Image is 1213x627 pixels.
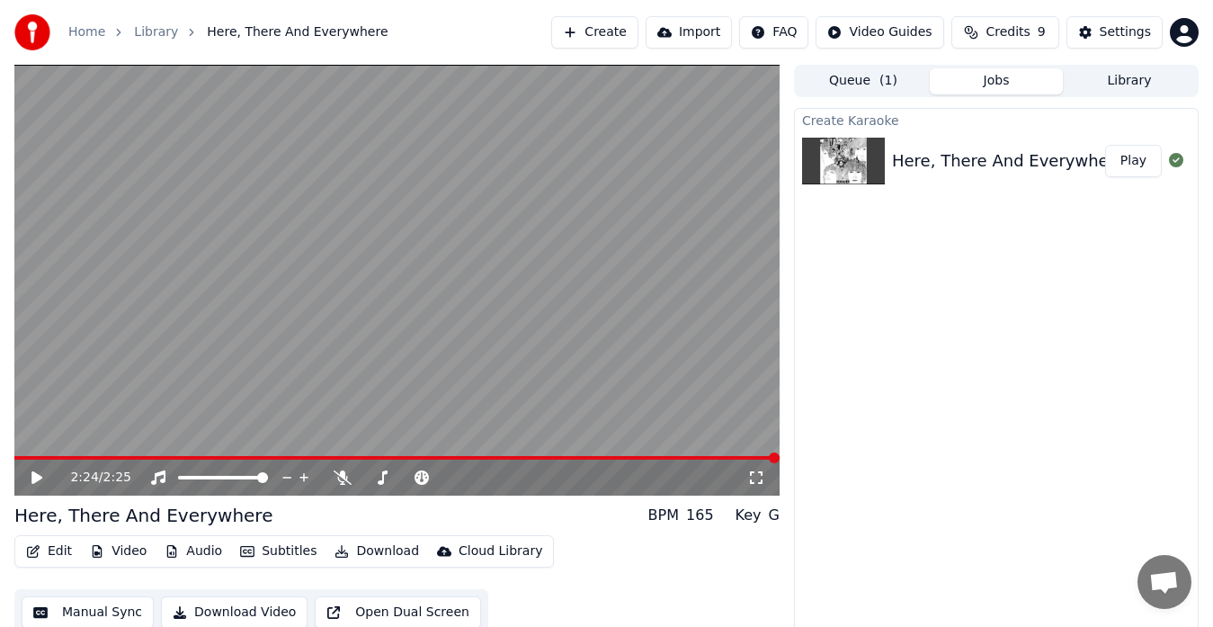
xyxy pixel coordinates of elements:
button: Jobs [930,68,1063,94]
button: Download [327,539,426,564]
div: Here, There And Everywhere..cover [892,148,1180,174]
div: G [769,505,780,526]
img: youka [14,14,50,50]
button: FAQ [739,16,808,49]
button: Audio [157,539,229,564]
nav: breadcrumb [68,23,388,41]
button: Settings [1066,16,1163,49]
a: Library [134,23,178,41]
div: Create Karaoke [795,109,1198,130]
button: Library [1063,68,1196,94]
button: Edit [19,539,79,564]
span: 9 [1038,23,1046,41]
span: Credits [986,23,1030,41]
button: Subtitles [233,539,324,564]
div: 165 [686,505,714,526]
span: 2:24 [70,469,98,487]
div: Settings [1100,23,1151,41]
div: BPM [648,505,679,526]
button: Queue [797,68,930,94]
span: ( 1 ) [879,72,897,90]
button: Play [1105,145,1162,177]
button: Create [551,16,638,49]
span: Here, There And Everywhere [207,23,388,41]
div: Key [736,505,762,526]
a: Home [68,23,105,41]
span: 2:25 [103,469,131,487]
button: Import [646,16,732,49]
button: Credits9 [951,16,1059,49]
div: Cloud Library [459,542,542,560]
a: Open chat [1137,555,1191,609]
button: Video [83,539,154,564]
div: / [70,469,113,487]
button: Video Guides [816,16,943,49]
div: Here, There And Everywhere [14,503,272,528]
